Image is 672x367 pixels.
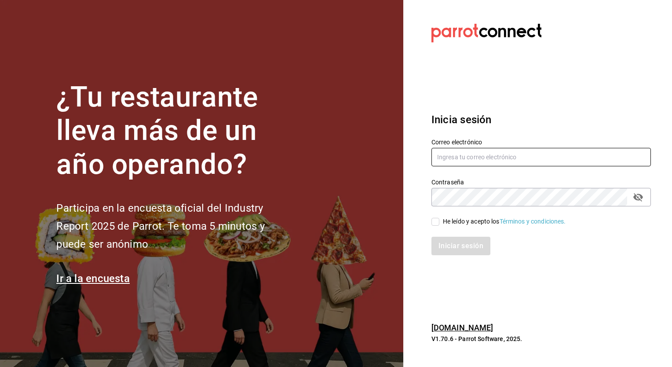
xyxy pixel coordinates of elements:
input: Ingresa tu correo electrónico [431,148,651,166]
h1: ¿Tu restaurante lleva más de un año operando? [56,81,294,182]
button: passwordField [631,190,646,205]
h2: Participa en la encuesta oficial del Industry Report 2025 de Parrot. Te toma 5 minutos y puede se... [56,199,294,253]
a: Ir a la encuesta [56,272,130,285]
div: He leído y acepto los [443,217,566,226]
h3: Inicia sesión [431,112,651,128]
p: V1.70.6 - Parrot Software, 2025. [431,334,651,343]
a: [DOMAIN_NAME] [431,323,493,332]
label: Contraseña [431,179,651,185]
a: Términos y condiciones. [500,218,566,225]
label: Correo electrónico [431,139,651,145]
